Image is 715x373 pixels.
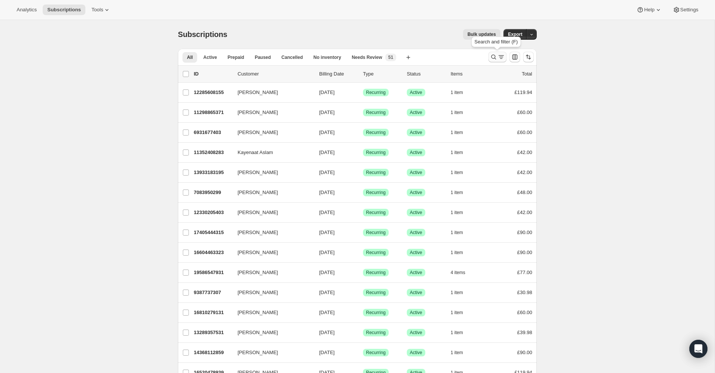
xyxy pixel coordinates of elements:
[451,287,471,298] button: 1 item
[451,247,471,258] button: 1 item
[366,230,386,236] span: Recurring
[451,347,471,358] button: 1 item
[238,329,278,336] span: [PERSON_NAME]
[194,289,232,296] p: 9387737307
[238,129,278,136] span: [PERSON_NAME]
[178,30,227,39] span: Subscriptions
[233,267,309,279] button: [PERSON_NAME]
[451,167,471,178] button: 1 item
[517,150,532,155] span: £42.00
[410,350,422,356] span: Active
[47,7,81,13] span: Subscriptions
[233,327,309,339] button: [PERSON_NAME]
[668,5,703,15] button: Settings
[12,5,41,15] button: Analytics
[366,190,386,196] span: Recurring
[319,210,335,215] span: [DATE]
[319,170,335,175] span: [DATE]
[194,229,232,236] p: 17405444315
[407,70,445,78] p: Status
[194,209,232,216] p: 12330205403
[451,87,471,98] button: 1 item
[366,150,386,156] span: Recurring
[238,189,278,196] span: [PERSON_NAME]
[451,290,463,296] span: 1 item
[238,349,278,356] span: [PERSON_NAME]
[233,207,309,219] button: [PERSON_NAME]
[517,210,532,215] span: £42.00
[194,87,532,98] div: 12285608155[PERSON_NAME][DATE]SuccessRecurringSuccessActive1 item£119.94
[410,109,422,116] span: Active
[366,310,386,316] span: Recurring
[514,89,532,95] span: £119.94
[233,227,309,239] button: [PERSON_NAME]
[517,270,532,275] span: £77.00
[194,309,232,316] p: 16810279131
[451,307,471,318] button: 1 item
[366,129,386,136] span: Recurring
[194,187,532,198] div: 7083950299[PERSON_NAME][DATE]SuccessRecurringSuccessActive1 item£48.00
[488,52,507,62] button: Search and filter results
[451,207,471,218] button: 1 item
[366,290,386,296] span: Recurring
[319,250,335,255] span: [DATE]
[451,109,463,116] span: 1 item
[366,89,386,96] span: Recurring
[517,230,532,235] span: £90.00
[281,54,303,60] span: Cancelled
[17,7,37,13] span: Analytics
[517,310,532,315] span: £60.00
[410,190,422,196] span: Active
[410,290,422,296] span: Active
[451,270,465,276] span: 4 items
[233,106,309,119] button: [PERSON_NAME]
[517,170,532,175] span: £42.00
[451,89,463,96] span: 1 item
[463,29,500,40] button: Bulk updates
[451,210,463,216] span: 1 item
[410,150,422,156] span: Active
[194,287,532,298] div: 9387737307[PERSON_NAME][DATE]SuccessRecurringSuccessActive1 item£30.98
[194,227,532,238] div: 17405444315[PERSON_NAME][DATE]SuccessRecurringSuccessActive1 item£90.00
[410,210,422,216] span: Active
[451,250,463,256] span: 1 item
[194,70,532,78] div: IDCustomerBilling DateTypeStatusItemsTotal
[410,330,422,336] span: Active
[238,269,278,276] span: [PERSON_NAME]
[238,169,278,176] span: [PERSON_NAME]
[313,54,341,60] span: No inventory
[366,210,386,216] span: Recurring
[410,170,422,176] span: Active
[233,247,309,259] button: [PERSON_NAME]
[194,329,232,336] p: 13289357531
[451,267,474,278] button: 4 items
[194,109,232,116] p: 11298865371
[468,31,496,37] span: Bulk updates
[517,290,532,295] span: £30.98
[238,229,278,236] span: [PERSON_NAME]
[410,310,422,316] span: Active
[233,287,309,299] button: [PERSON_NAME]
[319,150,335,155] span: [DATE]
[238,109,278,116] span: [PERSON_NAME]
[451,187,471,198] button: 1 item
[91,7,103,13] span: Tools
[194,327,532,338] div: 13289357531[PERSON_NAME][DATE]SuccessRecurringSuccessActive1 item£39.98
[194,89,232,96] p: 12285608155
[319,109,335,115] span: [DATE]
[689,340,707,358] div: Open Intercom Messenger
[523,52,534,62] button: Sort the results
[319,190,335,195] span: [DATE]
[233,166,309,179] button: [PERSON_NAME]
[194,107,532,118] div: 11298865371[PERSON_NAME][DATE]SuccessRecurringSuccessActive1 item£60.00
[522,70,532,78] p: Total
[632,5,666,15] button: Help
[238,249,278,256] span: [PERSON_NAME]
[451,227,471,238] button: 1 item
[517,250,532,255] span: £90.00
[194,127,532,138] div: 6931677403[PERSON_NAME][DATE]SuccessRecurringSuccessActive1 item£60.00
[238,89,278,96] span: [PERSON_NAME]
[194,129,232,136] p: 6931677403
[194,307,532,318] div: 16810279131[PERSON_NAME][DATE]SuccessRecurringSuccessActive1 item£60.00
[238,149,273,156] span: Kayenaat Aslam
